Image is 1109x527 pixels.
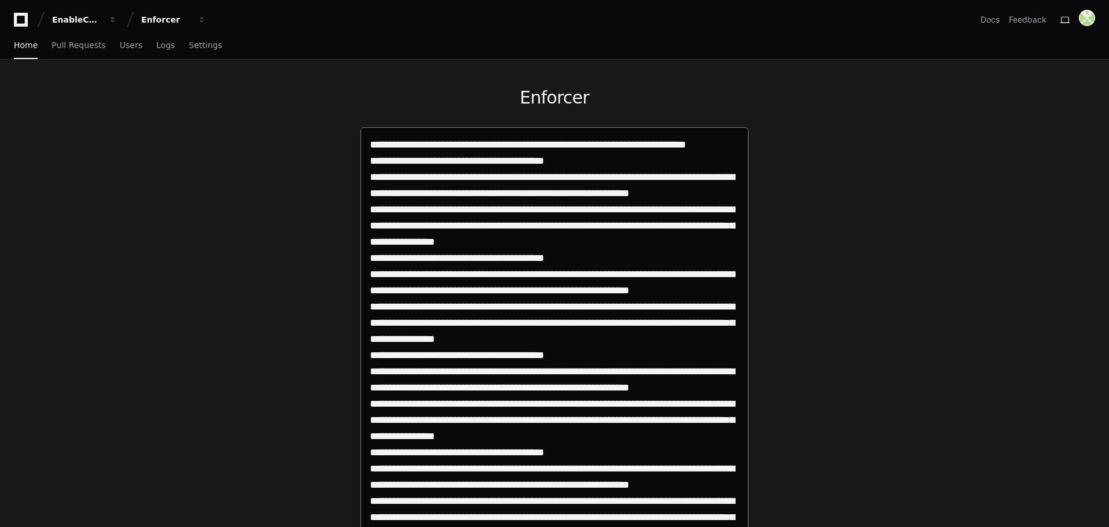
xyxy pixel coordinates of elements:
[52,32,105,59] a: Pull Requests
[141,14,191,25] div: Enforcer
[52,42,105,49] span: Pull Requests
[52,14,102,25] div: EnableComp
[14,42,38,49] span: Home
[981,14,1000,25] a: Docs
[137,9,211,30] button: Enforcer
[47,9,122,30] button: EnableComp
[189,32,222,59] a: Settings
[1009,14,1046,25] button: Feedback
[156,32,175,59] a: Logs
[189,42,222,49] span: Settings
[1079,10,1095,26] img: 181785292
[120,42,142,49] span: Users
[14,32,38,59] a: Home
[360,87,749,108] h1: Enforcer
[156,42,175,49] span: Logs
[120,32,142,59] a: Users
